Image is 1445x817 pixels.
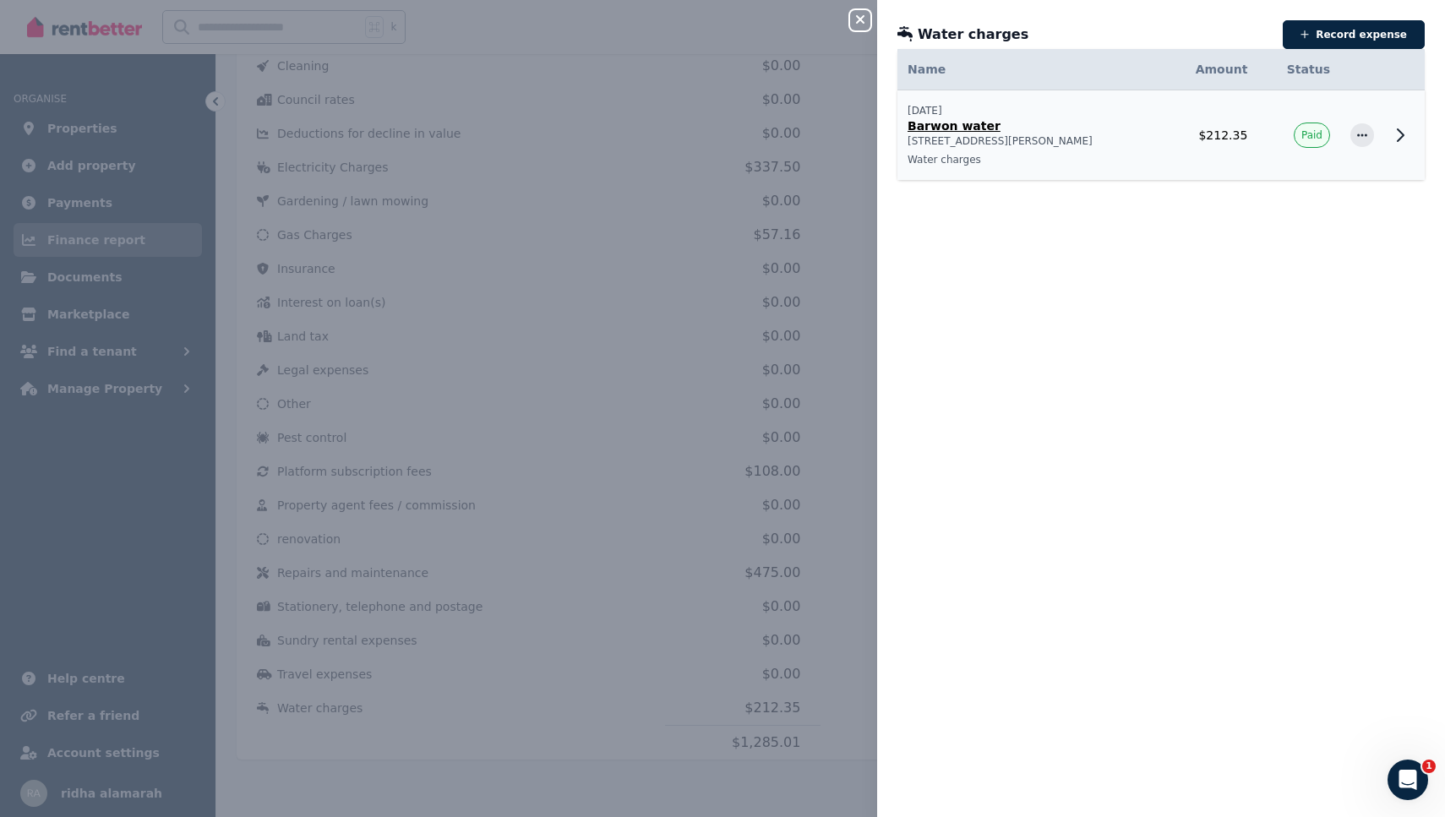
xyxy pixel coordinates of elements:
p: [STREET_ADDRESS][PERSON_NAME] [908,134,1153,148]
th: Amount [1164,49,1257,90]
p: Barwon water [908,117,1153,134]
span: 1 [1422,760,1436,773]
span: Water charges [918,25,1028,45]
span: Paid [1301,128,1322,142]
th: Name [897,49,1164,90]
td: $212.35 [1164,90,1257,181]
button: Record expense [1283,20,1425,49]
p: Water charges [908,153,1153,166]
p: [DATE] [908,104,1153,117]
iframe: Intercom live chat [1388,760,1428,800]
th: Status [1257,49,1340,90]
